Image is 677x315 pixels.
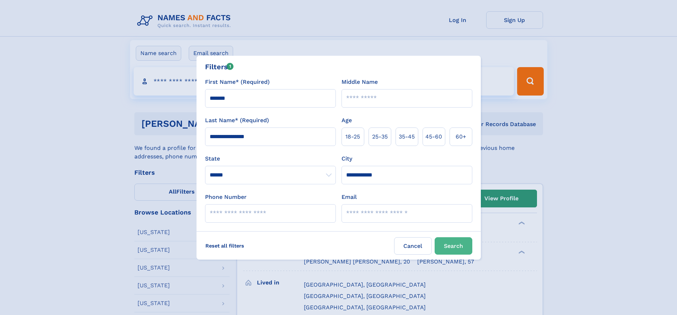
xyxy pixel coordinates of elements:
[425,132,442,141] span: 45‑60
[205,193,247,201] label: Phone Number
[342,154,352,163] label: City
[205,78,270,86] label: First Name* (Required)
[342,193,357,201] label: Email
[342,116,352,125] label: Age
[456,132,466,141] span: 60+
[399,132,415,141] span: 35‑45
[342,78,378,86] label: Middle Name
[205,61,234,72] div: Filters
[201,237,249,254] label: Reset all filters
[205,116,269,125] label: Last Name* (Required)
[372,132,388,141] span: 25‑35
[345,132,360,141] span: 18‑25
[435,237,472,255] button: Search
[394,237,432,255] label: Cancel
[205,154,336,163] label: State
